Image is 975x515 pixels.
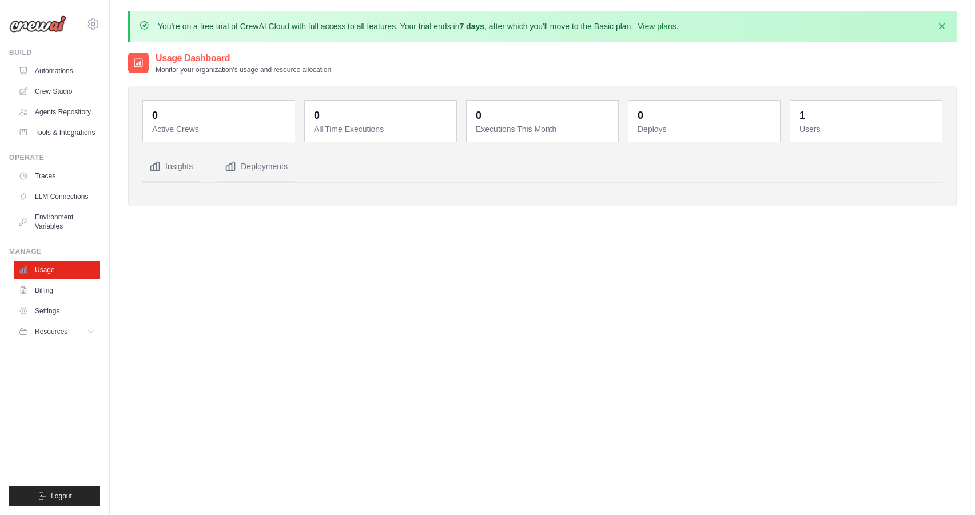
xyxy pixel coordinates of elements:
[152,123,288,135] dt: Active Crews
[9,486,100,506] button: Logout
[35,327,67,336] span: Resources
[638,123,773,135] dt: Deploys
[459,22,484,31] strong: 7 days
[156,51,331,65] h2: Usage Dashboard
[14,302,100,320] a: Settings
[9,48,100,57] div: Build
[476,107,481,123] div: 0
[51,492,72,501] span: Logout
[9,153,100,162] div: Operate
[314,107,320,123] div: 0
[638,22,676,31] a: View plans
[638,107,643,123] div: 0
[14,103,100,121] a: Agents Repository
[142,151,200,182] button: Insights
[9,247,100,256] div: Manage
[799,107,805,123] div: 1
[152,107,158,123] div: 0
[14,281,100,300] a: Billing
[314,123,449,135] dt: All Time Executions
[14,187,100,206] a: LLM Connections
[142,151,942,182] nav: Tabs
[14,261,100,279] a: Usage
[14,62,100,80] a: Automations
[9,15,66,33] img: Logo
[14,208,100,235] a: Environment Variables
[158,21,679,32] p: You're on a free trial of CrewAI Cloud with full access to all features. Your trial ends in , aft...
[476,123,611,135] dt: Executions This Month
[14,322,100,341] button: Resources
[156,65,331,74] p: Monitor your organization's usage and resource allocation
[14,167,100,185] a: Traces
[14,82,100,101] a: Crew Studio
[218,151,295,182] button: Deployments
[14,123,100,142] a: Tools & Integrations
[799,123,935,135] dt: Users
